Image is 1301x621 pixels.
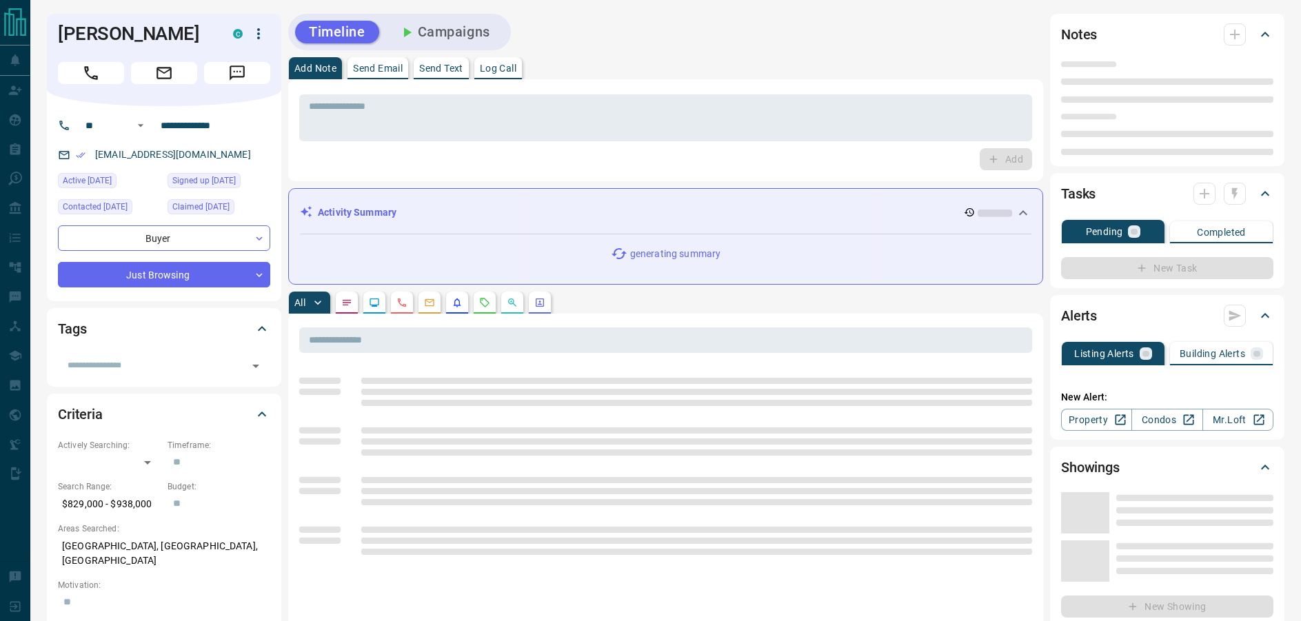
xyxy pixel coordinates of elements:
[1086,227,1123,236] p: Pending
[1061,305,1097,327] h2: Alerts
[1131,409,1202,431] a: Condos
[479,297,490,308] svg: Requests
[58,579,270,591] p: Motivation:
[233,29,243,39] div: condos.ca
[58,225,270,251] div: Buyer
[385,21,504,43] button: Campaigns
[172,174,236,187] span: Signed up [DATE]
[168,173,270,192] div: Thu Sep 04 2025
[369,297,380,308] svg: Lead Browsing Activity
[58,398,270,431] div: Criteria
[58,318,86,340] h2: Tags
[534,297,545,308] svg: Agent Actions
[630,247,720,261] p: generating summary
[172,200,230,214] span: Claimed [DATE]
[132,117,149,134] button: Open
[168,480,270,493] p: Budget:
[58,522,270,535] p: Areas Searched:
[58,493,161,516] p: $829,000 - $938,000
[1061,18,1273,51] div: Notes
[1061,23,1097,45] h2: Notes
[1074,349,1134,358] p: Listing Alerts
[480,63,516,73] p: Log Call
[168,199,270,218] div: Thu Sep 04 2025
[58,480,161,493] p: Search Range:
[58,262,270,287] div: Just Browsing
[58,439,161,451] p: Actively Searching:
[58,23,212,45] h1: [PERSON_NAME]
[396,297,407,308] svg: Calls
[1061,183,1096,205] h2: Tasks
[300,200,1031,225] div: Activity Summary
[204,62,270,84] span: Message
[58,312,270,345] div: Tags
[58,62,124,84] span: Call
[63,174,112,187] span: Active [DATE]
[1061,409,1132,431] a: Property
[58,535,270,572] p: [GEOGRAPHIC_DATA], [GEOGRAPHIC_DATA], [GEOGRAPHIC_DATA]
[1202,409,1273,431] a: Mr.Loft
[1061,177,1273,210] div: Tasks
[318,205,396,220] p: Activity Summary
[1061,456,1120,478] h2: Showings
[58,173,161,192] div: Sat Sep 13 2025
[341,297,352,308] svg: Notes
[1061,390,1273,405] p: New Alert:
[76,150,85,160] svg: Email Verified
[294,298,305,307] p: All
[419,63,463,73] p: Send Text
[58,199,161,218] div: Thu Sep 04 2025
[131,62,197,84] span: Email
[95,149,251,160] a: [EMAIL_ADDRESS][DOMAIN_NAME]
[1197,227,1246,237] p: Completed
[246,356,265,376] button: Open
[63,200,128,214] span: Contacted [DATE]
[353,63,403,73] p: Send Email
[1061,451,1273,484] div: Showings
[1180,349,1245,358] p: Building Alerts
[424,297,435,308] svg: Emails
[58,403,103,425] h2: Criteria
[507,297,518,308] svg: Opportunities
[295,21,379,43] button: Timeline
[294,63,336,73] p: Add Note
[1061,299,1273,332] div: Alerts
[168,439,270,451] p: Timeframe:
[452,297,463,308] svg: Listing Alerts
